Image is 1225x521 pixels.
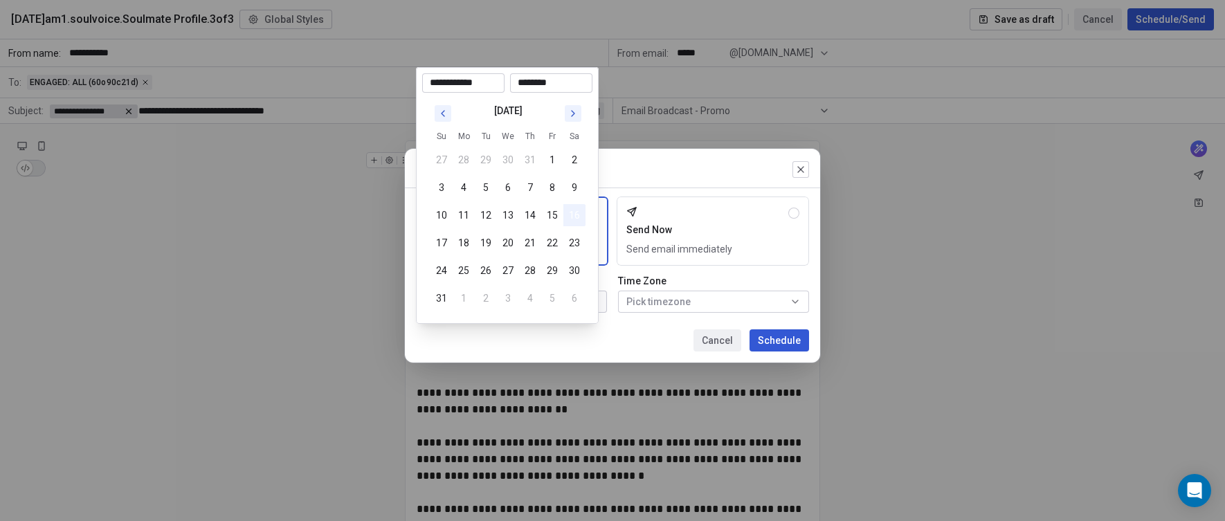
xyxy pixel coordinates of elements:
[453,149,475,171] button: 28
[497,129,519,143] th: Wednesday
[430,287,453,309] button: 31
[453,287,475,309] button: 1
[541,149,563,171] button: 1
[475,287,497,309] button: 2
[475,259,497,282] button: 26
[563,259,586,282] button: 30
[563,176,586,199] button: 9
[475,176,497,199] button: 5
[541,129,563,143] th: Friday
[497,232,519,254] button: 20
[541,232,563,254] button: 22
[433,104,453,123] button: Go to previous month
[541,287,563,309] button: 5
[453,176,475,199] button: 4
[475,232,497,254] button: 19
[497,259,519,282] button: 27
[519,204,541,226] button: 14
[563,129,586,143] th: Saturday
[519,149,541,171] button: 31
[563,104,583,123] button: Go to next month
[453,204,475,226] button: 11
[519,287,541,309] button: 4
[475,129,497,143] th: Tuesday
[563,204,586,226] button: 16
[475,204,497,226] button: 12
[541,259,563,282] button: 29
[497,176,519,199] button: 6
[430,204,453,226] button: 10
[497,149,519,171] button: 30
[430,259,453,282] button: 24
[563,287,586,309] button: 6
[519,176,541,199] button: 7
[519,259,541,282] button: 28
[563,149,586,171] button: 2
[497,204,519,226] button: 13
[497,287,519,309] button: 3
[563,232,586,254] button: 23
[475,149,497,171] button: 29
[430,176,453,199] button: 3
[430,232,453,254] button: 17
[453,259,475,282] button: 25
[453,129,475,143] th: Monday
[430,129,453,143] th: Sunday
[519,129,541,143] th: Thursday
[430,149,453,171] button: 27
[494,104,523,118] div: [DATE]
[453,232,475,254] button: 18
[541,204,563,226] button: 15
[519,232,541,254] button: 21
[541,176,563,199] button: 8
